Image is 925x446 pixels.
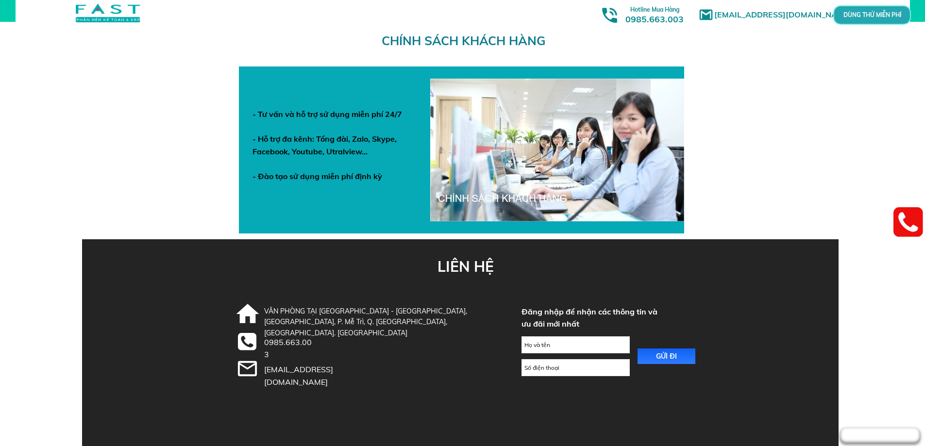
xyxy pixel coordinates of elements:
span: Hotline Mua Hàng [630,6,679,13]
div: - Tư vấn và hỗ trợ sử dụng miễn phí 24/7 - Hỗ trợ đa kênh: Tổng đài, Zalo, Skype, Facebook, Youtu... [252,108,414,183]
h3: CHÍNH SÁCH KHÁCH HÀNG [382,31,552,50]
h1: [EMAIL_ADDRESS][DOMAIN_NAME] [714,9,858,21]
input: Số điện thoại [522,360,629,376]
h3: LIÊN HỆ [437,255,496,278]
input: Họ và tên [522,337,629,353]
p: GỬI ĐI [638,348,696,364]
p: DÙNG THỬ MIỄN PHÍ [860,12,884,17]
div: VĂN PHÒNG TẠI [GEOGRAPHIC_DATA] - [GEOGRAPHIC_DATA], [GEOGRAPHIC_DATA], P. Mễ Trì, Q. [GEOGRAPHIC... [264,306,492,338]
div: [EMAIL_ADDRESS][DOMAIN_NAME] [264,363,371,388]
div: 0985.663.003 [264,336,316,361]
h3: Đăng nhập để nhận các thông tin và ưu đãi mới nhất [521,306,659,330]
h3: 0985.663.003 [615,3,694,24]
